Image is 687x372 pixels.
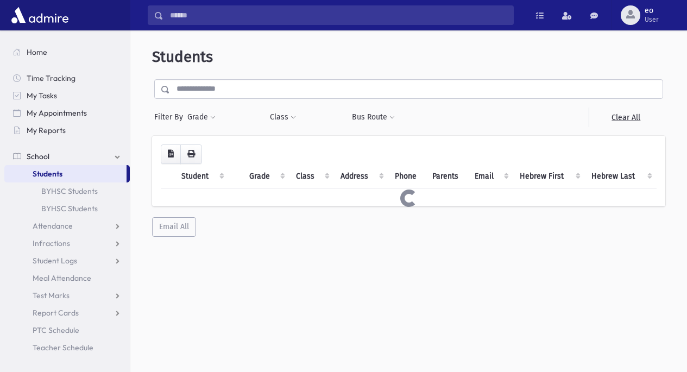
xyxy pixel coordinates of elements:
[33,273,91,283] span: Meal Attendance
[27,108,87,118] span: My Appointments
[4,200,130,217] a: BYHSC Students
[27,73,75,83] span: Time Tracking
[4,287,130,304] a: Test Marks
[4,104,130,122] a: My Appointments
[334,164,388,189] th: Address
[33,221,73,231] span: Attendance
[243,164,289,189] th: Grade
[4,252,130,269] a: Student Logs
[163,5,513,25] input: Search
[468,164,513,189] th: Email
[513,164,585,189] th: Hebrew First
[4,304,130,321] a: Report Cards
[4,70,130,87] a: Time Tracking
[645,7,659,15] span: eo
[152,217,196,237] button: Email All
[645,15,659,24] span: User
[351,108,395,127] button: Bus Route
[585,164,657,189] th: Hebrew Last
[4,165,127,182] a: Students
[4,122,130,139] a: My Reports
[27,152,49,161] span: School
[27,47,47,57] span: Home
[154,111,187,123] span: Filter By
[33,256,77,266] span: Student Logs
[4,235,130,252] a: Infractions
[33,343,93,352] span: Teacher Schedule
[589,108,663,127] a: Clear All
[4,182,130,200] a: BYHSC Students
[152,48,213,66] span: Students
[33,291,70,300] span: Test Marks
[289,164,334,189] th: Class
[33,238,70,248] span: Infractions
[4,43,130,61] a: Home
[426,164,468,189] th: Parents
[33,169,62,179] span: Students
[4,321,130,339] a: PTC Schedule
[269,108,297,127] button: Class
[180,144,202,164] button: Print
[9,4,71,26] img: AdmirePro
[33,308,79,318] span: Report Cards
[4,87,130,104] a: My Tasks
[161,144,181,164] button: CSV
[27,125,66,135] span: My Reports
[4,217,130,235] a: Attendance
[4,148,130,165] a: School
[27,91,57,100] span: My Tasks
[4,339,130,356] a: Teacher Schedule
[388,164,426,189] th: Phone
[33,325,79,335] span: PTC Schedule
[4,269,130,287] a: Meal Attendance
[175,164,229,189] th: Student
[187,108,216,127] button: Grade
